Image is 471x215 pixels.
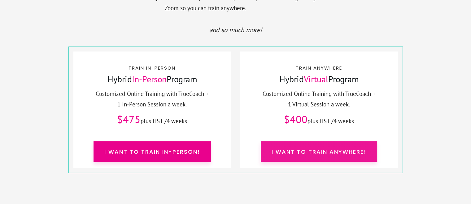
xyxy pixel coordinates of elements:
[80,110,225,128] p: plus HST /4 weeks
[284,112,307,126] span: $400
[304,73,328,85] span: Virtual
[117,112,141,126] span: $475
[80,73,225,85] h4: Hybrid Program
[104,147,200,156] span: I want to train in-person!
[261,141,377,162] a: I want to train anywhere!
[247,64,391,72] p: Train Anywhere
[247,73,391,85] h4: Hybrid Program
[94,141,211,162] a: I want to train in-person!
[132,73,167,85] span: In-Person
[247,89,391,110] p: Customized Online Training with TrueCoach + 1 Virtual Session a week.
[272,147,366,156] span: I want to train anywhere!
[80,64,225,72] p: Train In-Person
[80,89,225,110] p: Customized Online Training with TrueCoach + 1 In-Person Session a week.
[247,110,391,128] p: plus HST /4 weeks
[209,26,262,34] em: and so much more!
